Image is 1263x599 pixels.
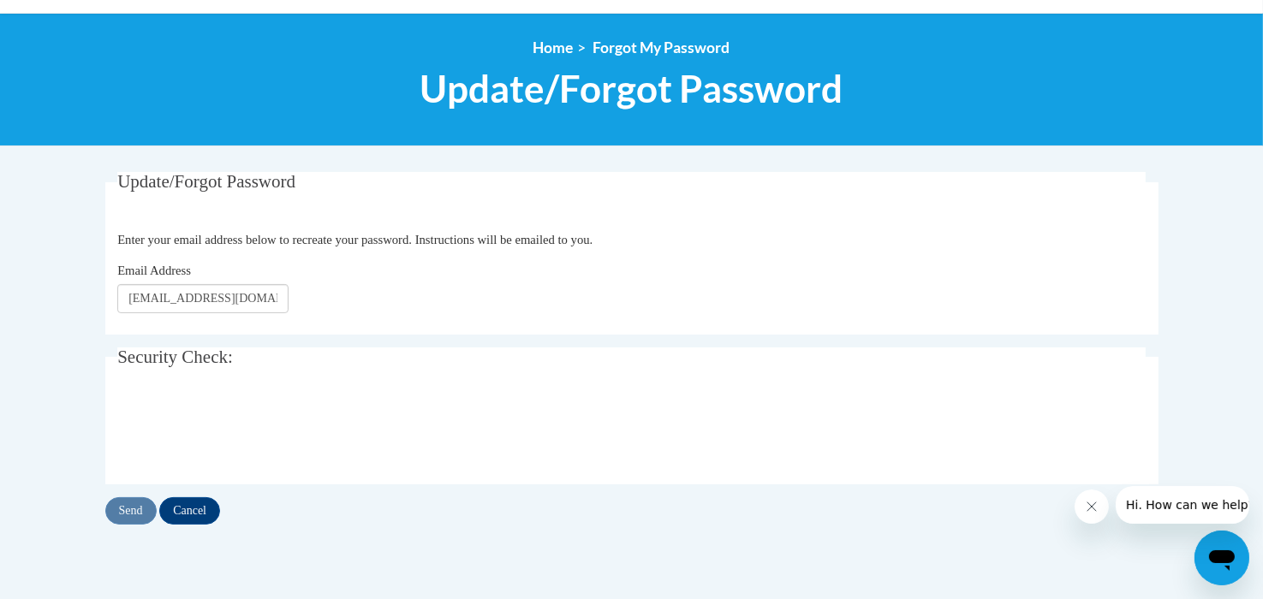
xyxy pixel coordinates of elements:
[117,284,289,313] input: Email
[117,264,191,277] span: Email Address
[1194,531,1249,585] iframe: Button to launch messaging window
[1075,489,1109,524] iframe: Close message
[117,347,233,367] span: Security Check:
[593,39,730,56] span: Forgot My Password
[1116,486,1249,524] iframe: Message from company
[420,66,843,111] span: Update/Forgot Password
[117,171,295,192] span: Update/Forgot Password
[159,497,220,525] input: Cancel
[533,39,574,56] a: Home
[117,396,378,463] iframe: reCAPTCHA
[10,12,139,26] span: Hi. How can we help?
[117,233,593,246] span: Enter your email address below to recreate your password. Instructions will be emailed to you.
